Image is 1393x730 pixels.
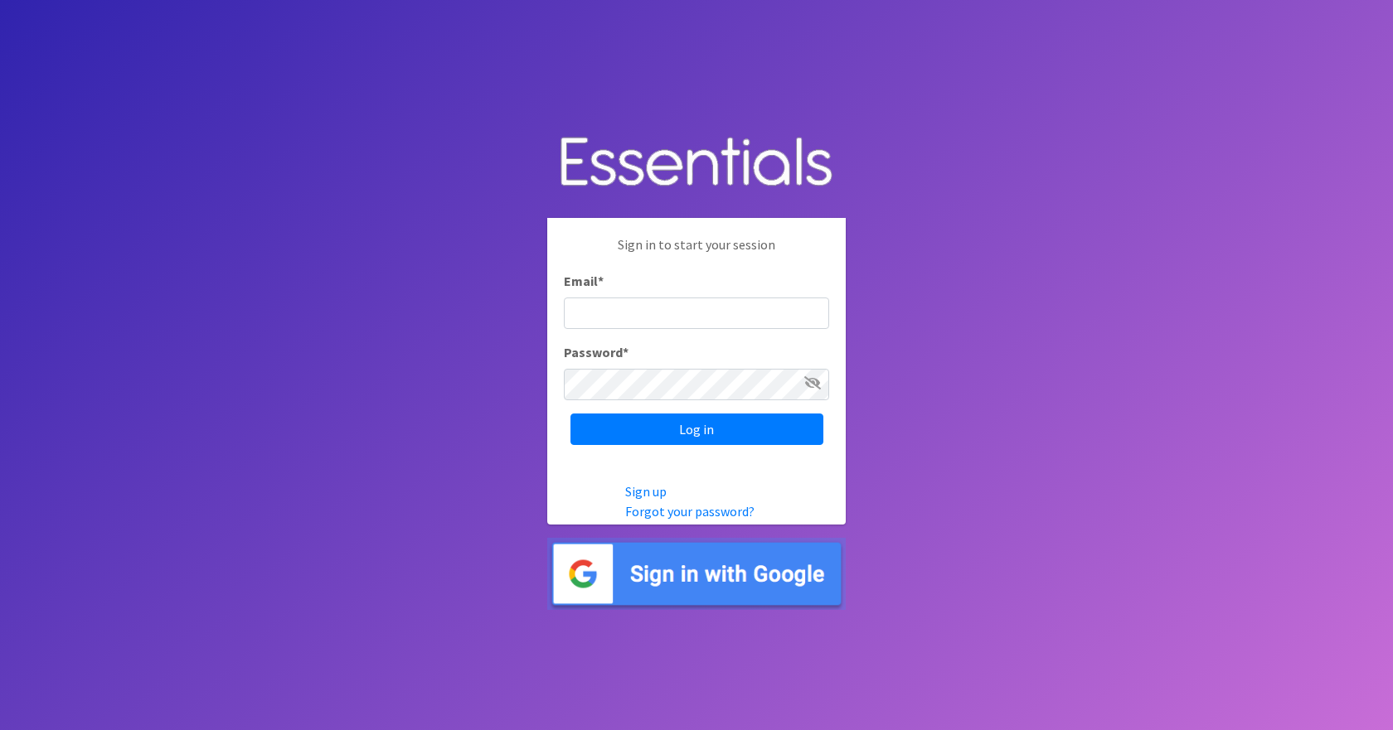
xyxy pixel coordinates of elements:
abbr: required [598,273,604,289]
a: Sign up [625,483,667,500]
label: Password [564,342,629,362]
img: Human Essentials [547,120,846,205]
label: Email [564,271,604,291]
input: Log in [570,413,823,445]
img: Sign in with Google [547,538,846,610]
abbr: required [623,344,629,360]
a: Forgot your password? [625,503,755,520]
p: Sign in to start your session [564,234,829,271]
